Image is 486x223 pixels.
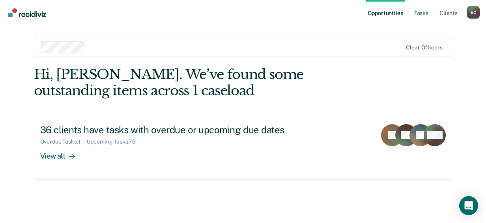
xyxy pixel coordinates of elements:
img: Recidiviz [8,8,46,17]
a: 36 clients have tasks with overdue or upcoming due datesOverdue Tasks:1Upcoming Tasks:79View all [34,118,452,180]
div: E C [467,6,480,19]
div: Upcoming Tasks : 79 [87,138,142,145]
div: Clear officers [406,44,442,51]
div: Overdue Tasks : 1 [40,138,87,145]
div: Hi, [PERSON_NAME]. We’ve found some outstanding items across 1 caseload [34,66,369,99]
div: 36 clients have tasks with overdue or upcoming due dates [40,124,317,136]
div: View all [40,145,84,161]
button: Profile dropdown button [467,6,480,19]
div: Open Intercom Messenger [459,196,478,215]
